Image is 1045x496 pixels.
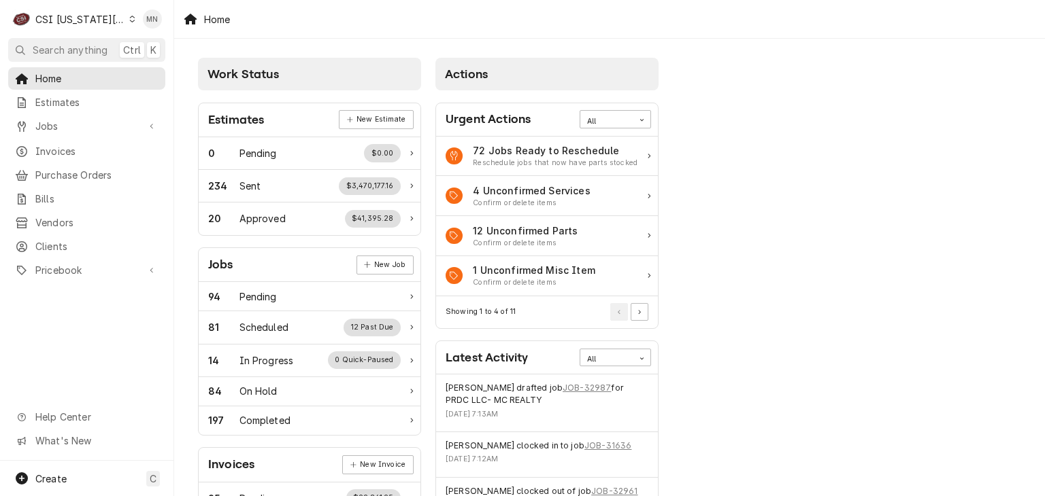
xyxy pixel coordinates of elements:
div: Work Status Count [208,146,239,160]
div: Card: Urgent Actions [435,103,659,329]
span: K [150,43,156,57]
span: Home [35,71,159,86]
div: Work Status Supplemental Data [344,319,401,336]
a: Action Item [436,216,658,256]
span: Work Status [208,67,279,81]
span: Clients [35,239,159,253]
div: Work Status Supplemental Data [328,351,401,369]
div: Card Header [199,448,420,482]
span: Invoices [35,144,159,158]
div: Work Status [199,170,420,202]
div: Event [436,432,658,478]
a: New Job [356,255,414,274]
span: What's New [35,433,157,448]
span: Pricebook [35,263,138,277]
div: Action Item Suggestion [473,158,637,169]
div: Card: Jobs [198,247,421,436]
div: Work Status Supplemental Data [364,144,401,162]
span: C [150,472,156,486]
div: Action Item Suggestion [473,198,591,209]
span: Help Center [35,410,157,424]
div: Event Details [446,382,648,425]
div: Work Status Title [239,179,261,193]
div: Work Status Supplemental Data [339,177,401,195]
div: Action Item [436,137,658,177]
div: Event String [446,440,631,452]
div: Card Title [446,349,528,367]
div: Work Status Title [239,211,286,226]
a: JOB-31636 [584,440,631,452]
a: Go to Jobs [8,115,165,137]
div: Work Status Count [208,384,239,398]
div: Work Status Title [239,289,277,304]
div: Card Data Filter Control [580,110,651,128]
span: Create [35,473,67,484]
button: Search anythingCtrlK [8,38,165,62]
div: All [587,354,627,365]
div: Card Title [208,255,233,274]
div: Card Title [208,111,264,129]
div: Event Timestamp [446,409,648,420]
div: Card Header [436,103,658,137]
div: Card Link Button [342,455,413,474]
div: Work Status Title [239,413,291,427]
div: Action Item Title [473,183,591,198]
div: Work Status Title [239,146,277,160]
div: Pagination Controls [608,303,649,321]
span: Vendors [35,215,159,230]
div: CSI Kansas City's Avatar [12,10,31,29]
div: Card Footer: Pagination [436,296,658,328]
a: Work Status [199,377,420,406]
div: Event Timestamp [446,454,631,465]
div: Current Page Details [446,306,516,317]
div: CSI [US_STATE][GEOGRAPHIC_DATA] [35,12,125,26]
a: Go to Pricebook [8,259,165,281]
a: Vendors [8,211,165,234]
div: Work Status Title [239,353,294,368]
div: Event Details [446,440,631,470]
a: Work Status [199,406,420,435]
a: New Invoice [342,455,413,474]
div: Work Status [199,311,420,344]
div: Card Header [199,103,420,137]
div: Card Data [199,137,420,235]
span: Ctrl [123,43,141,57]
span: Actions [445,67,488,81]
a: Bills [8,188,165,210]
button: Go to Next Page [631,303,648,321]
span: Search anything [33,43,107,57]
div: Work Status Count [208,179,239,193]
a: Invoices [8,140,165,162]
a: Work Status [199,282,420,311]
a: Clients [8,235,165,258]
div: Card Column Header [435,58,659,90]
a: Action Item [436,176,658,216]
div: C [12,10,31,29]
div: Work Status Count [208,413,239,427]
a: Work Status [199,137,420,170]
div: Work Status Supplemental Data [345,210,401,228]
div: Event String [446,382,648,407]
a: Estimates [8,91,165,113]
div: Work Status Count [208,353,239,368]
span: Purchase Orders [35,168,159,182]
div: Action Item Title [473,143,637,158]
div: Card Title [208,455,254,474]
a: JOB-32987 [563,382,611,394]
div: Card Column Header [198,58,421,90]
div: Card Data Filter Control [580,349,651,366]
span: Estimates [35,95,159,109]
a: Purchase Orders [8,164,165,186]
span: Bills [35,192,159,206]
div: Card Header [199,248,420,282]
div: Work Status Count [208,289,239,304]
a: Work Status [199,202,420,234]
a: Home [8,67,165,90]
